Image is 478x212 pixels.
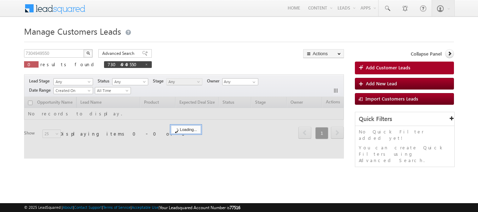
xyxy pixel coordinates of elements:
[29,78,52,84] span: Lead Stage
[366,80,397,86] span: Add New Lead
[54,79,91,85] span: Any
[359,128,451,141] p: No Quick Filter added yet!
[359,144,451,164] p: You can create Quick Filters using Advanced Search.
[355,112,455,126] div: Quick Filters
[103,205,131,210] a: Terms of Service
[24,25,121,37] span: Manage Customers Leads
[108,61,141,67] span: 7304949550
[53,87,93,94] a: Created On
[132,205,159,210] a: Acceptable Use
[167,79,200,85] span: Any
[303,49,344,58] button: Actions
[74,205,102,210] a: Contact Support
[166,78,202,85] a: Any
[366,64,410,71] span: Add Customer Leads
[355,62,454,74] a: Add Customer Leads
[86,51,90,55] img: Search
[40,61,97,67] span: results found
[411,51,442,57] span: Collapse Panel
[53,78,93,85] a: Any
[24,204,240,211] span: © 2025 LeadSquared | | | | |
[95,87,129,94] span: All Time
[102,50,137,57] span: Advanced Search
[160,205,240,210] span: Your Leadsquared Account Number is
[171,125,201,134] div: Loading...
[63,205,73,210] a: About
[249,79,258,86] a: Show All Items
[207,78,222,84] span: Owner
[54,87,91,94] span: Created On
[95,87,131,94] a: All Time
[222,78,258,85] input: Type to Search
[112,78,148,85] a: Any
[29,87,53,93] span: Date Range
[230,205,240,210] span: 77516
[113,79,146,85] span: Any
[365,96,418,102] span: Import Customers Leads
[153,78,166,84] span: Stage
[28,61,35,67] span: 0
[98,78,112,84] span: Status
